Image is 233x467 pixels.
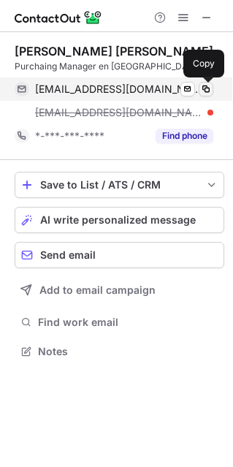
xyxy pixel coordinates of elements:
img: ContactOut v5.3.10 [15,9,102,26]
button: Notes [15,341,224,362]
span: Send email [40,249,96,261]
span: Find work email [38,316,218,329]
button: Reveal Button [156,129,213,143]
span: Notes [38,345,218,358]
div: Save to List / ATS / CRM [40,179,199,191]
span: [EMAIL_ADDRESS][DOMAIN_NAME] [35,106,202,119]
span: AI write personalized message [40,214,196,226]
div: Purchaing Manager en [GEOGRAPHIC_DATA] [15,60,224,73]
span: Add to email campaign [39,284,156,296]
button: save-profile-one-click [15,172,224,198]
button: Find work email [15,312,224,333]
button: Add to email campaign [15,277,224,303]
button: AI write personalized message [15,207,224,233]
button: Send email [15,242,224,268]
span: [EMAIL_ADDRESS][DOMAIN_NAME] [35,83,202,96]
div: [PERSON_NAME] [PERSON_NAME] [15,44,213,58]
